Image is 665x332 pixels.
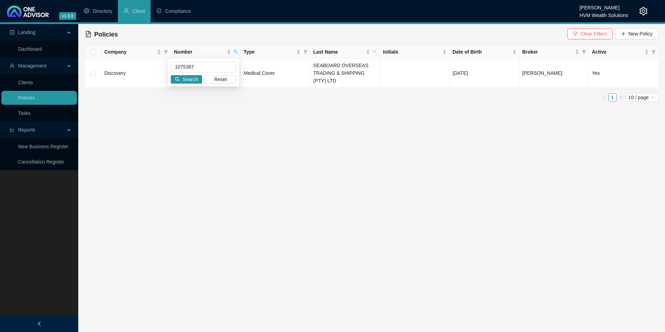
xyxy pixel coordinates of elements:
[7,6,49,17] img: 2df55531c6924b55f21c4cf5d4484680-logo-light.svg
[573,31,578,36] span: filter
[651,50,656,54] span: filter
[617,93,625,102] li: Next Page
[589,45,659,59] th: Active
[165,8,191,14] span: Compliance
[244,70,275,76] span: Medical Cover
[205,75,236,84] button: Reset
[133,8,145,14] span: Client
[608,93,617,102] li: 1
[621,31,626,36] span: plus
[10,127,15,132] span: line-chart
[520,45,589,59] th: Broker
[628,94,656,101] span: 10 / page
[450,45,519,59] th: Date of Birth
[84,8,89,14] span: setting
[522,48,574,56] span: Broker
[104,48,155,56] span: Company
[93,8,112,14] span: Directory
[102,45,171,59] th: Company
[18,46,42,52] a: Dashboard
[171,61,236,72] input: Search Number
[18,95,35,101] a: Policies
[450,59,519,88] td: [DATE]
[626,93,659,102] div: Page Size
[171,45,241,59] th: Number
[617,93,625,102] button: right
[373,50,377,54] span: search
[615,28,658,39] button: New Policy
[232,47,239,57] span: search
[156,8,162,14] span: safety
[302,47,309,57] span: filter
[214,76,227,83] span: Reset
[164,50,168,54] span: filter
[371,47,378,57] span: search
[18,144,69,149] a: New Business Register
[175,77,180,82] span: search
[609,94,616,101] a: 1
[650,47,657,57] span: filter
[162,47,169,57] span: filter
[380,45,450,59] th: Initials
[234,50,238,54] span: search
[582,50,586,54] span: filter
[579,9,628,17] div: HVM Wealth Solutions
[37,321,42,326] span: left
[311,59,380,88] td: SEABOARD OVERSEAS TRADING & SHIPPING (PTY) LTD
[600,93,608,102] button: left
[241,45,311,59] th: Type
[580,47,587,57] span: filter
[311,45,380,59] th: Last Name
[628,30,652,38] span: New Policy
[94,31,118,38] span: Policies
[589,59,659,88] td: Yes
[567,28,612,39] button: Clear Filters
[18,80,33,85] a: Clients
[18,110,31,116] a: Tasks
[619,95,623,100] span: right
[244,48,295,56] span: Type
[59,12,76,20] span: v1.9.9
[639,7,648,15] span: setting
[18,63,47,69] span: Management
[579,2,628,9] div: [PERSON_NAME]
[602,95,606,100] span: left
[171,75,202,84] button: Search
[104,70,126,76] span: Discovery
[18,127,35,133] span: Reports
[10,63,15,68] span: user
[600,93,608,102] li: Previous Page
[18,159,64,165] a: Cancellation Register
[85,31,91,37] span: file-text
[174,48,225,56] span: Number
[123,8,129,14] span: user
[580,30,607,38] span: Clear Filters
[313,48,364,56] span: Last Name
[592,48,643,56] span: Active
[452,48,511,56] span: Date of Birth
[303,50,307,54] span: filter
[10,30,15,35] span: profile
[522,70,562,76] span: [PERSON_NAME]
[383,48,441,56] span: Initials
[18,30,35,35] span: Landing
[183,76,198,83] span: Search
